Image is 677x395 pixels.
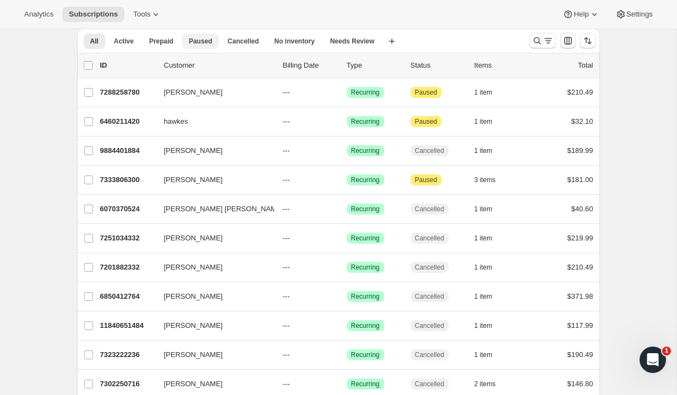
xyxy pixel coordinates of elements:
[164,349,223,360] span: [PERSON_NAME]
[157,375,267,393] button: [PERSON_NAME]
[149,37,173,46] span: Prepaid
[100,289,593,304] div: 6850412764[PERSON_NAME]---SuccessRecurringCancelled1 item$371.98
[283,175,290,184] span: ---
[474,260,505,275] button: 1 item
[351,117,380,126] span: Recurring
[100,233,155,244] p: 7251034332
[283,60,338,71] p: Billing Date
[283,88,290,96] span: ---
[474,376,508,392] button: 2 items
[474,234,493,243] span: 1 item
[283,321,290,330] span: ---
[609,7,659,22] button: Settings
[351,380,380,388] span: Recurring
[474,114,505,129] button: 1 item
[567,88,593,96] span: $210.49
[164,60,274,71] p: Customer
[351,321,380,330] span: Recurring
[474,85,505,100] button: 1 item
[164,320,223,331] span: [PERSON_NAME]
[157,346,267,364] button: [PERSON_NAME]
[127,7,168,22] button: Tools
[415,350,444,359] span: Cancelled
[274,37,314,46] span: No inventory
[133,10,150,19] span: Tools
[164,378,223,389] span: [PERSON_NAME]
[100,376,593,392] div: 7302250716[PERSON_NAME]---SuccessRecurringCancelled2 items$146.80
[415,321,444,330] span: Cancelled
[157,229,267,247] button: [PERSON_NAME]
[283,146,290,155] span: ---
[157,142,267,160] button: [PERSON_NAME]
[283,117,290,125] span: ---
[474,350,493,359] span: 1 item
[415,88,438,97] span: Paused
[415,234,444,243] span: Cancelled
[351,263,380,272] span: Recurring
[18,7,60,22] button: Analytics
[626,10,653,19] span: Settings
[351,234,380,243] span: Recurring
[100,291,155,302] p: 6850412764
[474,231,505,246] button: 1 item
[100,114,593,129] div: 6460211420hawkes---SuccessRecurringAttentionPaused1 item$32.10
[283,205,290,213] span: ---
[415,175,438,184] span: Paused
[100,116,155,127] p: 6460211420
[157,288,267,305] button: [PERSON_NAME]
[189,37,212,46] span: Paused
[90,37,99,46] span: All
[351,292,380,301] span: Recurring
[474,380,496,388] span: 2 items
[157,259,267,276] button: [PERSON_NAME]
[474,172,508,188] button: 3 items
[474,88,493,97] span: 1 item
[415,380,444,388] span: Cancelled
[567,380,593,388] span: $146.80
[100,174,155,185] p: 7333806300
[567,350,593,359] span: $190.49
[283,292,290,300] span: ---
[578,60,593,71] p: Total
[415,263,444,272] span: Cancelled
[100,87,155,98] p: 7288258780
[474,318,505,333] button: 1 item
[157,317,267,334] button: [PERSON_NAME]
[474,292,493,301] span: 1 item
[157,200,267,218] button: [PERSON_NAME] [PERSON_NAME]
[100,60,155,71] p: ID
[474,201,505,217] button: 1 item
[474,347,505,363] button: 1 item
[351,146,380,155] span: Recurring
[567,263,593,271] span: $210.49
[574,10,588,19] span: Help
[567,146,593,155] span: $189.99
[164,291,223,302] span: [PERSON_NAME]
[100,318,593,333] div: 11840651484[PERSON_NAME]---SuccessRecurringCancelled1 item$117.99
[474,143,505,158] button: 1 item
[567,175,593,184] span: $181.00
[474,146,493,155] span: 1 item
[351,205,380,213] span: Recurring
[283,263,290,271] span: ---
[415,117,438,126] span: Paused
[351,350,380,359] span: Recurring
[383,34,401,49] button: Create new view
[474,289,505,304] button: 1 item
[164,87,223,98] span: [PERSON_NAME]
[24,10,53,19] span: Analytics
[164,262,223,273] span: [PERSON_NAME]
[100,201,593,217] div: 6070370524[PERSON_NAME] [PERSON_NAME]---SuccessRecurringCancelled1 item$40.60
[100,85,593,100] div: 7288258780[PERSON_NAME]---SuccessRecurringAttentionPaused1 item$210.49
[474,60,529,71] div: Items
[157,113,267,130] button: hawkes
[415,292,444,301] span: Cancelled
[62,7,124,22] button: Subscriptions
[567,292,593,300] span: $371.98
[571,117,593,125] span: $32.10
[157,171,267,189] button: [PERSON_NAME]
[157,84,267,101] button: [PERSON_NAME]
[662,347,671,355] span: 1
[100,349,155,360] p: 7323222236
[330,37,375,46] span: Needs Review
